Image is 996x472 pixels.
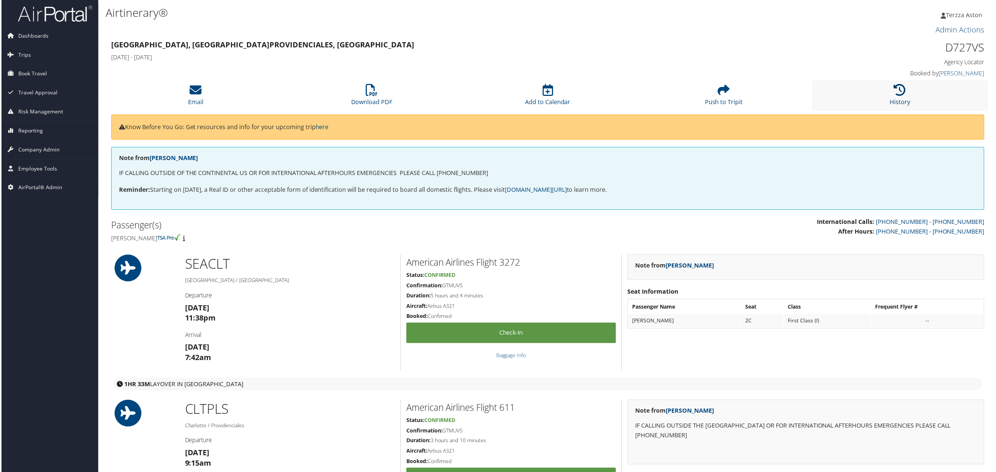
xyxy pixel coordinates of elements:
[118,186,149,194] strong: Reminder:
[184,277,394,285] h5: [GEOGRAPHIC_DATA] / [GEOGRAPHIC_DATA]
[406,323,616,344] a: Check-in
[785,315,872,328] td: First Class (I)
[350,88,392,106] a: Download PDF
[876,318,981,325] div: --
[940,69,986,78] a: [PERSON_NAME]
[406,303,427,310] strong: Aircraft:
[775,58,986,66] h4: Agency Locator
[839,228,875,236] strong: After Hours:
[785,301,872,314] th: Class
[406,448,427,456] strong: Aircraft:
[666,407,715,416] a: [PERSON_NAME]
[406,257,616,269] h2: American Airlines Flight 3272
[629,315,741,328] td: [PERSON_NAME]
[187,88,202,106] a: Email
[877,218,986,226] a: [PHONE_NUMBER] - [PHONE_NUMBER]
[315,123,328,131] a: here
[406,272,424,279] strong: Status:
[17,65,46,83] span: Book Travel
[872,301,984,314] th: Frequent Flyer #
[184,437,394,446] h4: Departure
[406,313,427,321] strong: Booked:
[891,88,911,106] a: History
[406,448,616,456] h5: Airbus A321
[775,69,986,78] h4: Booked by
[149,154,197,162] a: [PERSON_NAME]
[17,160,56,178] span: Employee Tools
[636,422,978,441] p: IF CALLING OUTSIDE THE [GEOGRAPHIC_DATA] OR FOR INTERNATIONAL AFTERHOURS EMERGENCIES PLEASE CALL ...
[636,407,715,416] strong: Note from
[705,88,743,106] a: Push to Tripit
[118,154,197,162] strong: Note from
[947,11,984,19] span: Terzza Aston
[17,122,41,140] span: Reporting
[110,40,414,50] strong: [GEOGRAPHIC_DATA], [GEOGRAPHIC_DATA] Providenciales, [GEOGRAPHIC_DATA]
[666,262,715,270] a: [PERSON_NAME]
[17,141,58,159] span: Company Admin
[942,4,991,26] a: Terzza Aston
[17,84,56,102] span: Travel Approval
[16,5,91,22] img: airportal-logo.png
[406,313,616,321] h5: Confirmed
[629,301,741,314] th: Passenger Name
[184,353,210,363] strong: 7:42am
[110,219,542,232] h2: Passenger(s)
[525,88,571,106] a: Add to Calendar
[937,25,986,35] a: Admin Actions
[742,301,784,314] th: Seat
[184,343,209,353] strong: [DATE]
[406,402,616,415] h2: American Airlines Flight 611
[184,423,394,430] h5: Charlotte / Providenciales
[818,218,875,226] strong: International Calls:
[156,235,180,241] img: tsa-precheck.png
[184,332,394,340] h4: Arrival
[110,235,542,243] h4: [PERSON_NAME]
[184,401,394,419] h1: CLT PLS
[184,449,209,459] strong: [DATE]
[17,26,47,45] span: Dashboards
[17,46,29,64] span: Trips
[406,282,442,290] strong: Confirmation:
[406,293,430,300] strong: Duration:
[17,179,61,197] span: AirPortal® Admin
[877,228,986,236] a: [PHONE_NUMBER] - [PHONE_NUMBER]
[118,123,978,132] p: Know Before You Go: Get resources and info for your upcoming trip
[636,262,715,270] strong: Note from
[505,186,567,194] a: [DOMAIN_NAME][URL]
[406,418,424,425] strong: Status:
[184,314,215,324] strong: 11:38pm
[406,438,430,445] strong: Duration:
[742,315,784,328] td: 2C
[112,379,984,391] div: layover in [GEOGRAPHIC_DATA]
[104,5,696,21] h1: Airtinerary®
[17,103,62,121] span: Risk Management
[406,438,616,446] h5: 3 hours and 10 minutes
[123,381,149,389] strong: 1HR 33M
[184,303,209,313] strong: [DATE]
[406,459,616,466] h5: Confirmed
[406,459,427,466] strong: Booked:
[184,292,394,300] h4: Departure
[110,53,764,61] h4: [DATE] - [DATE]
[628,288,679,296] strong: Seat Information
[406,428,442,435] strong: Confirmation:
[424,272,455,279] span: Confirmed
[406,293,616,300] h5: 5 hours and 4 minutes
[184,255,394,274] h1: SEA CLT
[184,459,210,469] strong: 9:15am
[118,186,978,196] p: Starting on [DATE], a Real ID or other acceptable form of identification will be required to boar...
[496,353,526,360] a: Baggage Info
[406,282,616,290] h5: GTMUVS
[406,428,616,435] h5: GTMUVS
[118,169,978,178] p: IF CALLING OUTSIDE OF THE CONTINENTAL US OR FOR INTERNATIONAL AFTERHOURS EMERGENCIES PLEASE CALL ...
[424,418,455,425] span: Confirmed
[406,303,616,310] h5: Airbus A321
[775,40,986,55] h1: D727VS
